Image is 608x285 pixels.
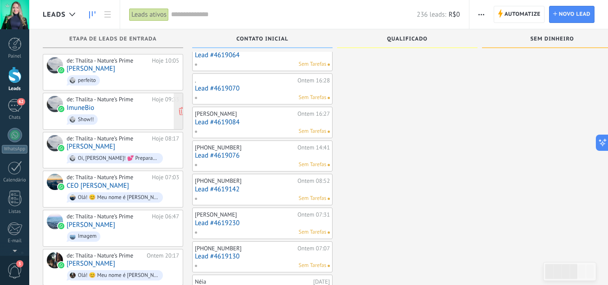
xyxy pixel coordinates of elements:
div: Ontem 20:17 [147,252,179,259]
div: Hoje 08:17 [152,135,179,142]
div: WhatsApp [2,145,27,154]
span: 3 [16,260,23,267]
div: Ontem 07:07 [297,245,330,252]
span: Sem Tarefas [299,262,326,270]
div: Imagem [78,233,96,240]
img: waba.svg [58,67,64,73]
span: Nenhuma tarefa atribuída [328,131,330,133]
img: waba.svg [58,262,64,268]
div: Ontem 08:52 [297,177,330,185]
div: Listas [2,209,28,215]
span: Sem Tarefas [299,127,326,136]
span: Nenhuma tarefa atribuída [328,198,330,200]
a: CEO [PERSON_NAME] [67,182,129,190]
div: de: Thalita - Nature’s Prime [67,57,149,64]
span: Sem Tarefas [299,195,326,203]
a: Automatize [494,6,545,23]
img: waba.svg [58,223,64,229]
div: Ontem 16:28 [297,77,330,84]
span: Novo lead [559,6,590,23]
div: [PHONE_NUMBER] [195,144,295,151]
div: de: Thalita - Nature’s Prime [67,174,149,181]
a: ImuneBio [67,104,94,112]
div: Luiz Cefas [47,252,63,268]
a: Lead #4619070 [195,85,330,92]
span: Sem Tarefas [299,60,326,68]
a: [PERSON_NAME] [67,260,115,267]
div: Wesley [47,213,63,229]
div: Chats [2,115,28,121]
div: Ontem 16:27 [297,110,330,118]
div: [PHONE_NUMBER] [195,177,295,185]
div: Camilla Salazar [47,57,63,73]
div: Leads [2,86,28,92]
span: Automatize [504,6,540,23]
span: Etapa de leads de entrada [69,36,157,42]
a: Lead #4619064 [195,51,330,59]
div: Ontem 07:31 [297,211,330,218]
div: Bela Vivah [47,135,63,151]
div: de: Thalita - Nature’s Prime [67,213,149,220]
a: Lead #4619130 [195,253,330,260]
div: Calendário [2,177,28,183]
div: Qualificado [342,36,473,44]
span: Nenhuma tarefa atribuída [328,164,330,166]
div: Oi, [PERSON_NAME]! 💕 Preparamos algo exclusivo para motivar sua iniciativa 🥰 SÓ HOJE: ✅ 5% de des... [78,155,159,162]
a: Lista [100,6,115,23]
span: 236 leads: [417,10,446,19]
a: Leads [85,6,100,23]
div: CEO Tamilles Cerqueira [47,174,63,190]
div: Hoje 10:05 [152,57,179,64]
span: Qualificado [387,36,428,42]
span: Nenhuma tarefa atribuída [328,231,330,234]
span: Nenhuma tarefa atribuída [328,63,330,66]
div: Hoje 09:33 [152,96,179,103]
a: Lead #4619084 [195,118,330,126]
div: Olá! 😊 Meu nome é [PERSON_NAME], e vou dar continuidade ao seu atendimento! Trabalhamos com terce... [78,272,159,279]
div: ImuneBio [47,96,63,112]
a: Lead #4619142 [195,185,330,193]
span: Sem Dinheiro [530,36,574,42]
a: Novo lead [549,6,594,23]
div: Leads ativos [129,8,169,21]
span: Sem Tarefas [299,94,326,102]
img: waba.svg [58,184,64,190]
span: R$0 [449,10,460,19]
span: Sem Tarefas [299,228,326,236]
div: [PERSON_NAME] [195,211,295,218]
button: Mais [475,6,488,23]
div: Contato inicial [197,36,328,44]
a: Lead #4619230 [195,219,330,227]
a: [PERSON_NAME] [67,143,115,150]
div: perfeito [78,77,96,84]
img: waba.svg [58,106,64,112]
img: waba.svg [58,145,64,151]
div: Painel [2,54,28,59]
div: Ontem 14:41 [297,144,330,151]
a: Lead #4619076 [195,152,330,159]
a: [PERSON_NAME] [67,221,115,229]
span: 62 [17,98,25,105]
div: . [195,77,295,84]
div: [PERSON_NAME] [195,110,295,118]
div: Olá! 😊 Meu nome é [PERSON_NAME], e vou dar continuidade ao seu atendimento! Trabalhamos com terce... [78,195,159,201]
span: Leads [43,10,66,19]
span: Nenhuma tarefa atribuída [328,265,330,267]
div: Show!! [78,117,94,123]
div: de: Thalita - Nature’s Prime [67,96,149,103]
span: Contato inicial [236,36,288,42]
span: Sem Tarefas [299,161,326,169]
div: de: Thalita - Nature’s Prime [67,135,149,142]
a: [PERSON_NAME] [67,65,115,72]
span: Nenhuma tarefa atribuída [328,97,330,99]
div: [PHONE_NUMBER] [195,245,295,252]
div: Etapa de leads de entrada [47,36,179,44]
div: Hoje 06:47 [152,213,179,220]
div: de: Thalita - Nature’s Prime [67,252,144,259]
div: E-mail [2,238,28,244]
div: Hoje 07:03 [152,174,179,181]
